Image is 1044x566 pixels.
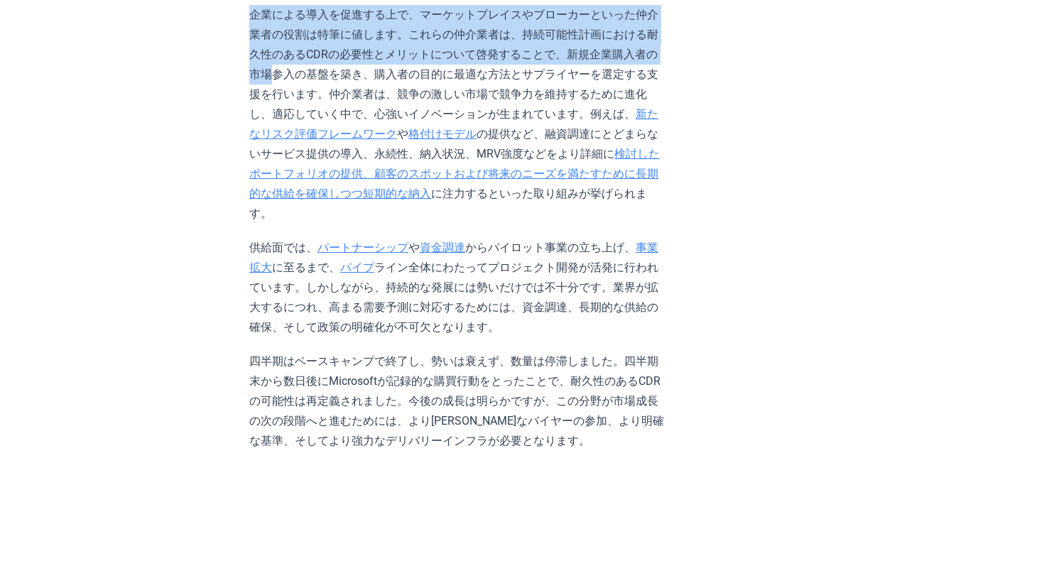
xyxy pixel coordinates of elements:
font: 四半期はベースキャンプで終了し、勢いは衰えず、数量は停滞しました。四半期末から数日後にMicrosoftが記録的な購買行動をとったことで、耐久性のあるCDRの可能性は再定義されました。今後の成長... [249,354,664,447]
a: 格付けモデル [408,127,477,141]
font: からパイロット事業の立ち上げ、 [465,241,636,254]
a: 長期的な供給を確保しつつ [249,167,658,200]
font: 。 [261,207,272,220]
font: に至るまで、 [272,261,340,274]
font: 企業による導入を促進する上で、マーケットプレイスやブローカーといった仲介業者の役割は特筆に値します。これらの仲介業者は、持続可能性計画における耐久性のあるCDRの必要性とメリットについて啓発する... [249,8,658,121]
a: 新たなリスク評価フレームワーク [249,107,658,141]
a: 事業拡大 [249,241,658,274]
font: より詳細に [558,147,614,160]
font: や [408,241,420,254]
font: や [397,127,408,141]
font: 供給面では、 [249,241,317,254]
a: パイプ [340,261,374,274]
font: の提供など、融資調達にとどまらないサービス提供の導入、永続性、納入状況、MRV強度などを [249,127,658,160]
a: パートナーシップ [317,241,408,254]
a: 資金調達 [420,241,465,254]
a: 検討したポートフォリオの提供、顧客のスポットおよび将来のニーズを満たすために [249,147,660,180]
a: 短期的な納入 [363,187,431,200]
font: ライン全体にわたってプロジェクト開発が活発に行われています。しかしながら、持続的な発展には勢いだけでは不十分です。業界が拡大するにつれ、高まる需要予測に対応するためには、資金調達、長期的な供給の... [249,261,658,334]
font: に注力するといった取り組みが挙げられます [249,187,647,220]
